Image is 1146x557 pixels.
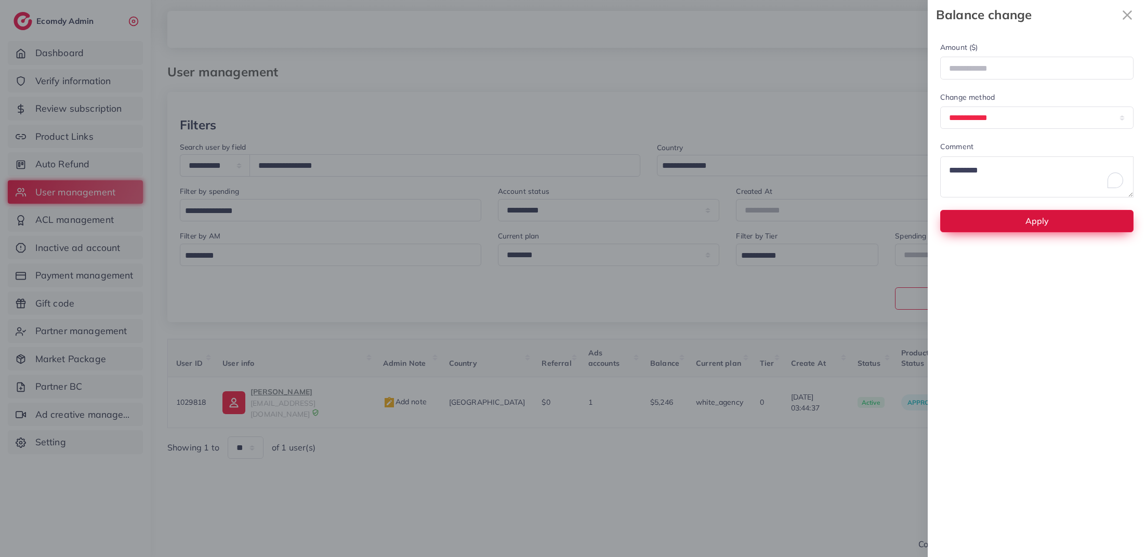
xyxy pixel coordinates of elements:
legend: Change method [940,92,1134,107]
legend: Amount ($) [940,42,1134,57]
span: Apply [1025,216,1049,226]
textarea: To enrich screen reader interactions, please activate Accessibility in Grammarly extension settings [940,156,1134,197]
legend: Comment [940,141,1134,156]
button: Apply [940,210,1134,232]
button: Close [1117,4,1138,25]
strong: Balance change [936,6,1117,24]
svg: x [1117,5,1138,25]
